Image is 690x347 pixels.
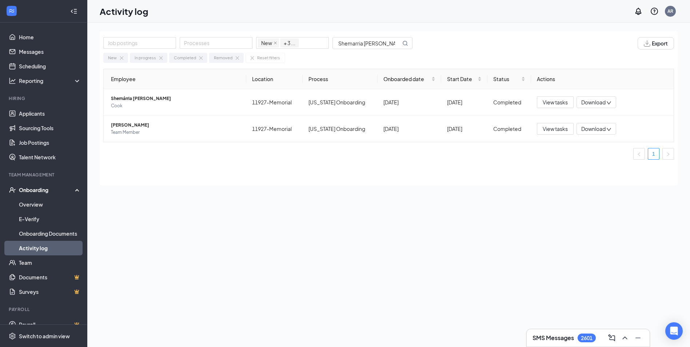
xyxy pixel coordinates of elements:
[19,77,81,84] div: Reporting
[111,102,240,109] span: Cook
[108,55,117,61] div: New
[303,69,378,89] th: Process
[9,172,80,178] div: Team Management
[667,8,673,14] div: AR
[633,148,645,160] li: Previous Page
[8,7,15,15] svg: WorkstreamLogo
[9,332,16,340] svg: Settings
[383,125,435,133] div: [DATE]
[441,69,487,89] th: Start Date
[648,148,659,160] li: 1
[606,127,611,132] span: down
[581,335,593,341] div: 2601
[662,148,674,160] li: Next Page
[246,116,303,142] td: 11927-Memorial
[9,186,16,194] svg: UserCheck
[531,69,674,89] th: Actions
[104,69,246,89] th: Employee
[581,99,606,106] span: Download
[303,89,378,116] td: [US_STATE] Onboarding
[537,123,574,135] button: View tasks
[637,152,641,156] span: left
[493,98,525,106] div: Completed
[621,334,629,342] svg: ChevronUp
[70,8,77,15] svg: Collapse
[493,125,525,133] div: Completed
[543,98,568,106] span: View tasks
[447,75,476,83] span: Start Date
[246,89,303,116] td: 11927-Memorial
[246,69,303,89] th: Location
[537,96,574,108] button: View tasks
[19,284,81,299] a: SurveysCrown
[447,125,482,133] div: [DATE]
[447,98,482,106] div: [DATE]
[662,148,674,160] button: right
[650,7,659,16] svg: QuestionInfo
[665,322,683,340] div: Open Intercom Messenger
[100,5,148,17] h1: Activity log
[19,150,81,164] a: Talent Network
[632,332,644,344] button: Minimize
[378,69,441,89] th: Onboarded date
[261,39,272,47] span: New
[607,334,616,342] svg: ComposeMessage
[9,306,80,312] div: Payroll
[606,100,611,105] span: down
[214,55,232,61] div: Removed
[383,98,435,106] div: [DATE]
[174,55,196,61] div: Completed
[383,75,430,83] span: Onboarded date
[19,212,81,226] a: E-Verify
[19,106,81,121] a: Applicants
[284,39,295,47] span: + 3 ...
[606,332,618,344] button: ComposeMessage
[280,39,299,47] span: + 3 ...
[19,226,81,241] a: Onboarding Documents
[111,129,240,136] span: Team Member
[533,334,574,342] h3: SMS Messages
[19,44,81,59] a: Messages
[19,186,75,194] div: Onboarding
[257,55,280,61] div: Reset filters
[19,270,81,284] a: DocumentsCrown
[19,317,81,332] a: PayrollCrown
[543,125,568,133] span: View tasks
[111,121,240,129] span: [PERSON_NAME]
[19,121,81,135] a: Sourcing Tools
[19,197,81,212] a: Overview
[652,41,668,46] span: Export
[9,77,16,84] svg: Analysis
[638,37,674,49] button: Export
[633,148,645,160] button: left
[19,255,81,270] a: Team
[111,95,240,102] span: Shemárria [PERSON_NAME]
[19,241,81,255] a: Activity log
[634,334,642,342] svg: Minimize
[619,332,631,344] button: ChevronUp
[493,75,520,83] span: Status
[19,30,81,44] a: Home
[19,332,70,340] div: Switch to admin view
[648,148,659,159] a: 1
[19,135,81,150] a: Job Postings
[402,40,408,46] svg: MagnifyingGlass
[274,41,277,45] span: close
[666,152,670,156] span: right
[303,116,378,142] td: [US_STATE] Onboarding
[581,125,606,133] span: Download
[258,39,279,47] span: New
[9,95,80,101] div: Hiring
[19,59,81,73] a: Scheduling
[634,7,643,16] svg: Notifications
[135,55,156,61] div: In progress
[487,69,531,89] th: Status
